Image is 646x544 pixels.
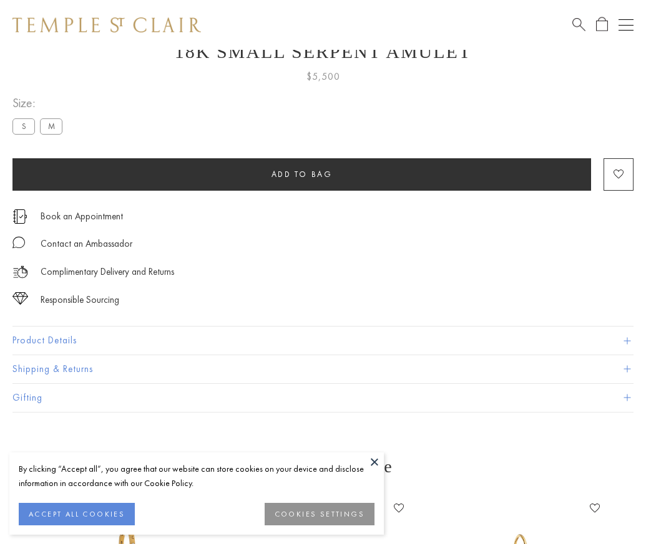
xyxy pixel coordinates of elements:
[572,17,585,32] a: Search
[12,17,201,32] img: Temple St. Clair
[12,158,591,191] button: Add to bag
[12,264,28,280] img: icon_delivery.svg
[12,118,35,134] label: S
[596,17,608,32] a: Open Shopping Bag
[41,264,174,280] p: Complimentary Delivery and Returns
[12,384,634,412] button: Gifting
[19,503,135,525] button: ACCEPT ALL COOKIES
[12,209,27,224] img: icon_appointment.svg
[12,355,634,383] button: Shipping & Returns
[619,17,634,32] button: Open navigation
[12,292,28,305] img: icon_sourcing.svg
[272,169,333,179] span: Add to bag
[12,93,67,113] span: Size:
[306,69,340,85] span: $5,500
[40,118,62,134] label: M
[12,327,634,355] button: Product Details
[41,236,132,252] div: Contact an Ambassador
[19,462,374,490] div: By clicking “Accept all”, you agree that our website can store cookies on your device and disclos...
[12,41,634,62] h1: 18K Small Serpent Amulet
[41,292,119,308] div: Responsible Sourcing
[12,236,25,249] img: MessageIcon-01_2.svg
[41,209,123,223] a: Book an Appointment
[265,503,374,525] button: COOKIES SETTINGS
